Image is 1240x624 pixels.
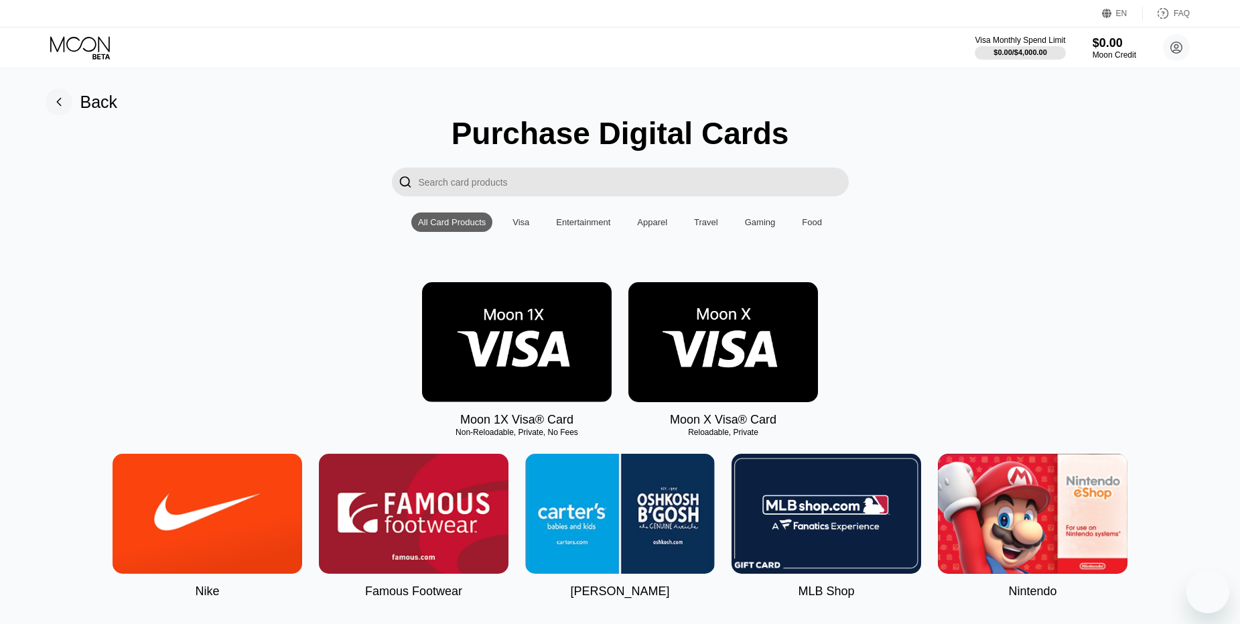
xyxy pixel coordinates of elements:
div: Apparel [630,212,674,232]
div: Food [795,212,829,232]
div: Reloadable, Private [628,428,818,437]
iframe: Button to launch messaging window [1186,570,1229,613]
div: All Card Products [411,212,492,232]
div: EN [1116,9,1127,18]
div: Entertainment [549,212,617,232]
div: Travel [694,217,718,227]
input: Search card products [419,168,849,196]
div: Nintendo [1008,584,1056,599]
div: FAQ [1143,7,1190,20]
div: $0.00 [1093,36,1136,50]
div: Visa Monthly Spend Limit [975,36,1065,45]
div: FAQ [1174,9,1190,18]
div: Back [46,88,118,115]
div: Moon X Visa® Card [670,413,776,427]
div: Entertainment [556,217,610,227]
div: $0.00 / $4,000.00 [993,48,1047,56]
div:  [392,168,419,196]
div: Moon 1X Visa® Card [460,413,573,427]
div: Nike [195,584,219,599]
div: Visa [506,212,536,232]
div: Apparel [637,217,667,227]
div: Famous Footwear [365,584,462,599]
div: Visa Monthly Spend Limit$0.00/$4,000.00 [975,36,1065,60]
div: Visa [512,217,529,227]
div: All Card Products [418,217,486,227]
div: Travel [687,212,725,232]
div:  [399,174,412,190]
div: Purchase Digital Cards [452,115,789,151]
div: MLB Shop [798,584,854,599]
div: Gaming [745,217,776,227]
div: Non-Reloadable, Private, No Fees [422,428,612,437]
div: Back [80,92,118,112]
div: $0.00Moon Credit [1093,36,1136,60]
div: EN [1102,7,1143,20]
div: Moon Credit [1093,50,1136,60]
div: Gaming [738,212,782,232]
div: Food [802,217,822,227]
div: [PERSON_NAME] [570,584,669,599]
